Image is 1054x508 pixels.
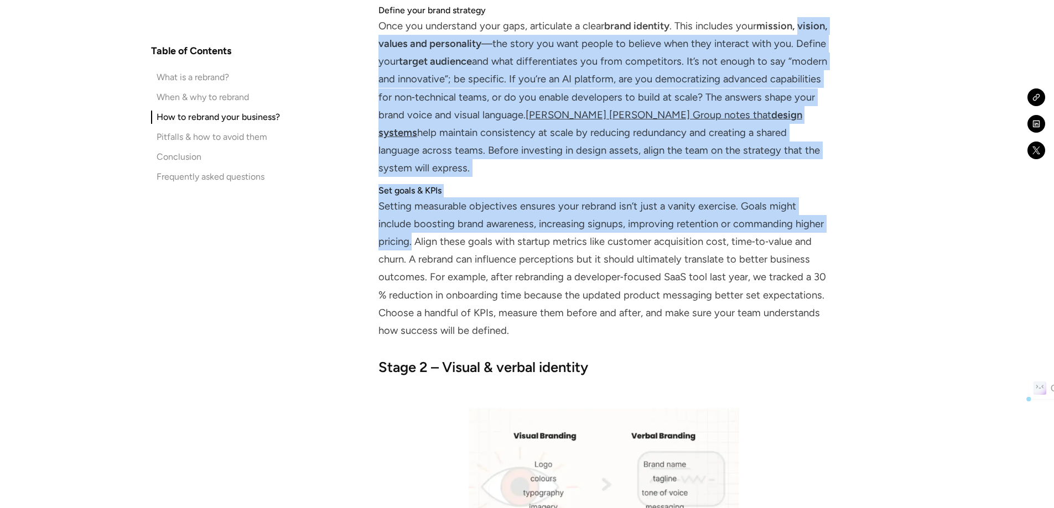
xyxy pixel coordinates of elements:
div: Conclusion [157,150,201,164]
a: Pitfalls & how to avoid them [151,130,280,144]
div: Frequently asked questions [157,170,264,184]
a: [PERSON_NAME] [PERSON_NAME] Group notes thatdesign systems [378,109,802,139]
a: What is a rebrand? [151,71,280,84]
h4: Table of Contents [151,44,231,57]
div: Pitfalls & how to avoid them [157,130,267,144]
div: When & why to rebrand [157,91,249,104]
strong: mission, vision, values and personality [378,20,828,50]
p: Once you understand your gaps, articulate a clear . This includes your —the story you want people... [378,17,829,177]
h4: Set goals & KPIs [378,184,829,197]
h4: Define your brand strategy [378,4,829,17]
div: What is a rebrand? [157,71,229,84]
p: Setting measurable objectives ensures your rebrand isn’t just a vanity exercise. Goals might incl... [378,197,829,340]
a: Frequently asked questions [151,170,280,184]
strong: design systems [378,109,802,139]
div: How to rebrand your business? [157,111,280,124]
a: Conclusion [151,150,280,164]
h3: Stage 2 – Visual & verbal identity [378,357,829,377]
a: When & why to rebrand [151,91,280,104]
strong: target audience [399,55,472,67]
a: How to rebrand your business? [151,111,280,124]
strong: brand identity [604,20,669,32]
